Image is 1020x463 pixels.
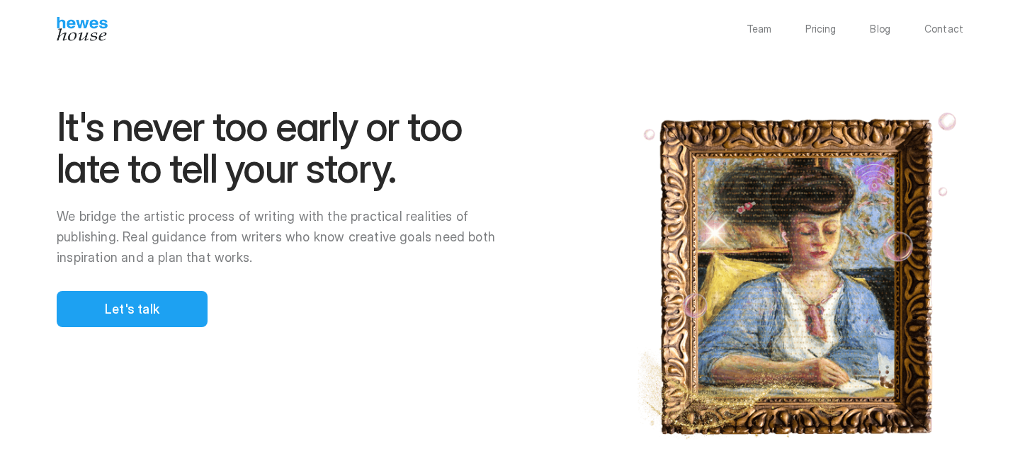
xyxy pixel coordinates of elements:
[805,24,836,34] a: Pricing
[870,24,890,34] a: Blog
[747,24,772,34] a: Team
[924,24,963,34] a: Contact
[57,17,108,41] img: Hewes House’s book coach services offer creative writing courses, writing class to learn differen...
